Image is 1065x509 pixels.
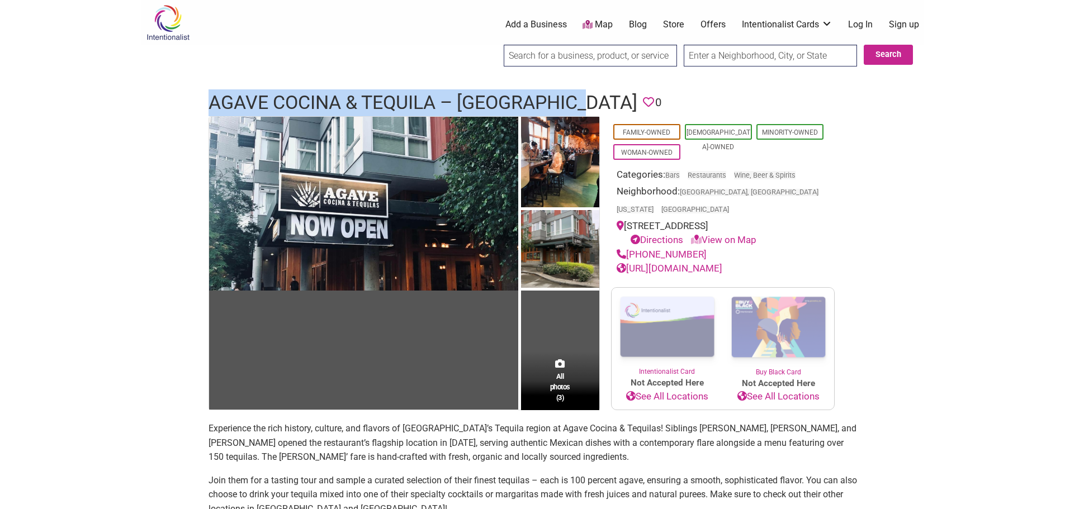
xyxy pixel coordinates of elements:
[629,18,647,31] a: Blog
[209,117,518,291] img: Exterior of restaurant and signage
[504,45,677,66] input: Search for a business, product, or service
[209,421,857,464] p: Experience the rich history, culture, and flavors of [GEOGRAPHIC_DATA]’s Tequila region at Agave ...
[688,171,726,179] a: Restaurants
[521,210,599,291] img: Exterior of restaurant
[680,189,818,196] span: [GEOGRAPHIC_DATA], [GEOGRAPHIC_DATA]
[723,389,834,404] a: See All Locations
[734,171,796,179] a: Wine, Beer & Spirits
[723,288,834,367] img: Buy Black Card
[864,45,913,65] button: Search
[550,371,570,403] span: All photos (3)
[617,206,654,213] span: [US_STATE]
[661,206,729,213] span: [GEOGRAPHIC_DATA]
[617,168,829,185] div: Categories:
[631,234,683,245] a: Directions
[623,129,670,136] a: Family-Owned
[687,129,750,151] a: [DEMOGRAPHIC_DATA]-Owned
[505,18,567,31] a: Add a Business
[141,4,195,41] img: Intentionalist
[612,377,723,389] span: Not Accepted Here
[583,18,613,31] a: Map
[848,18,873,31] a: Log In
[663,18,684,31] a: Store
[617,249,707,260] a: [PHONE_NUMBER]
[617,184,829,219] div: Neighborhood:
[762,129,818,136] a: Minority-Owned
[655,94,661,111] span: 0
[665,171,680,179] a: Bars
[612,389,723,404] a: See All Locations
[684,45,857,66] input: Enter a Neighborhood, City, or State
[700,18,726,31] a: Offers
[612,288,723,367] img: Intentionalist Card
[691,234,756,245] a: View on Map
[621,149,673,156] a: Woman-Owned
[617,219,829,248] div: [STREET_ADDRESS]
[889,18,919,31] a: Sign up
[742,18,832,31] a: Intentionalist Cards
[521,117,599,210] img: Interior of restaurant
[612,288,723,377] a: Intentionalist Card
[209,89,637,116] h1: Agave Cocina & Tequila – [GEOGRAPHIC_DATA]
[723,377,834,390] span: Not Accepted Here
[723,288,834,377] a: Buy Black Card
[617,263,722,274] a: [URL][DOMAIN_NAME]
